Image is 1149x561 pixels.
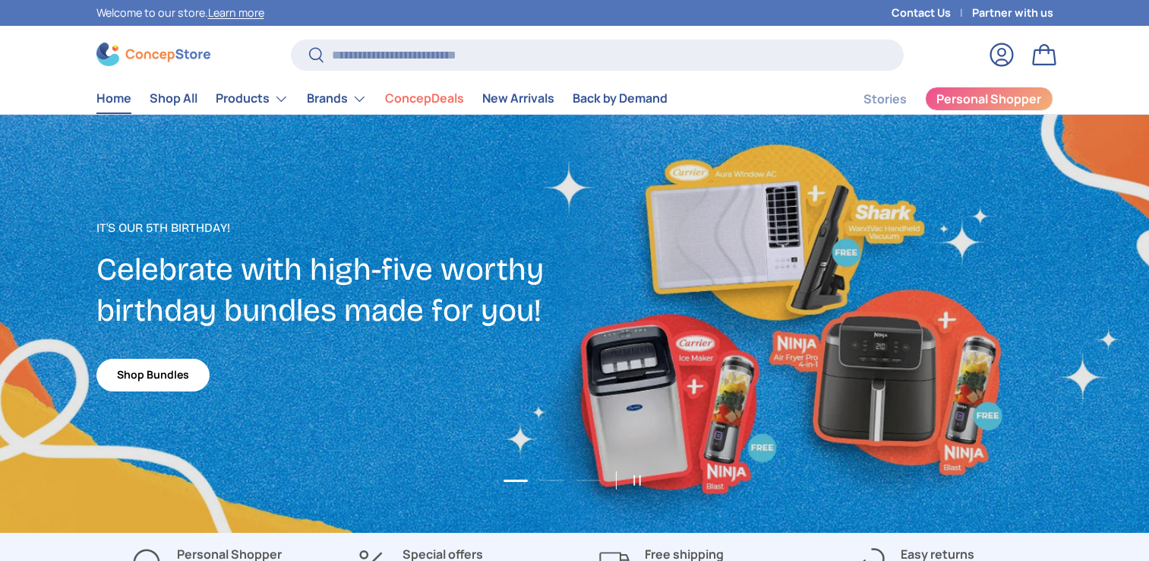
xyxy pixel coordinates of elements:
a: New Arrivals [482,84,554,113]
a: Learn more [208,5,264,20]
a: Brands [307,84,367,114]
a: Stories [863,84,907,114]
a: Personal Shopper [925,87,1053,111]
img: ConcepStore [96,43,210,66]
span: Personal Shopper [936,93,1041,105]
a: Partner with us [972,5,1053,21]
a: ConcepDeals [385,84,464,113]
a: Contact Us [892,5,972,21]
nav: Primary [96,84,668,114]
p: It's our 5th Birthday! [96,219,575,237]
summary: Products [207,84,298,114]
p: Welcome to our store. [96,5,264,21]
a: Home [96,84,131,113]
a: Back by Demand [573,84,668,113]
a: Shop All [150,84,197,113]
a: Shop Bundles [96,359,210,391]
h2: Celebrate with high-five worthy birthday bundles made for you! [96,249,575,331]
summary: Brands [298,84,376,114]
nav: Secondary [827,84,1053,114]
a: Products [216,84,289,114]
